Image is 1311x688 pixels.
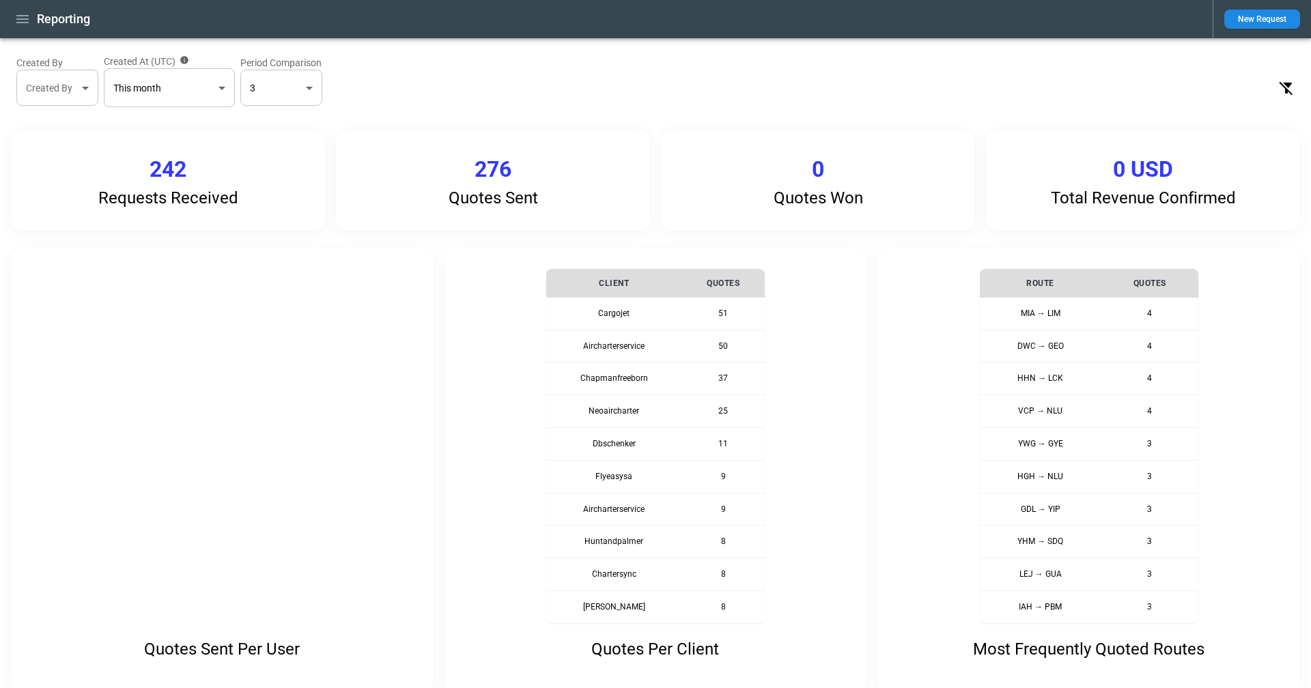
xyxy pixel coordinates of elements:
th: Client [546,269,682,298]
td: 3 [1101,591,1198,623]
th: Cargojet [546,298,682,330]
button: New Request [1224,10,1300,29]
td: 4 [1101,395,1198,428]
p: 276 [475,156,511,183]
label: Created By [16,56,98,70]
svg: Clear Filters [1278,80,1295,96]
svg: Data includes activity through 27/08/2025 (end of day UTC) [180,55,189,65]
td: 37 [682,362,765,395]
th: MIA → LIM [980,298,1101,330]
th: Flyeasysa [546,460,682,493]
td: 8 [682,591,765,623]
th: Chartersync [546,558,682,591]
table: simple table [980,269,1198,623]
td: 8 [682,558,765,591]
p: 242 [150,156,186,183]
p: Quotes Sent Per User [144,640,300,659]
div: 3 [240,70,322,106]
th: Quotes [682,269,765,298]
th: Route [980,269,1101,298]
th: LEJ → GUA [980,558,1101,591]
td: 25 [682,395,765,428]
td: 3 [1101,526,1198,558]
td: 3 [1101,460,1198,493]
p: 0 USD [1113,156,1173,183]
th: HGH → NLU [980,460,1101,493]
td: 3 [1101,493,1198,526]
td: 4 [1101,298,1198,330]
th: Aircharterservice [546,330,682,362]
th: [PERSON_NAME] [546,591,682,623]
div: 1st to yesterday, this month [107,78,213,98]
td: 3 [1101,558,1198,591]
th: Neoaircharter [546,395,682,428]
td: 9 [682,493,765,526]
th: Aircharterservice [546,493,682,526]
th: HHN → LCK [980,362,1101,395]
table: simple table [546,269,765,623]
th: Quotes [1101,269,1198,298]
p: Quotes Won [774,188,863,208]
div: Created By [26,81,76,95]
td: 51 [682,298,765,330]
th: YHM → SDQ [980,526,1101,558]
td: 4 [1101,330,1198,362]
th: DWC → GEO [980,330,1101,362]
td: 11 [682,428,765,461]
label: Period Comparison [240,56,322,70]
p: Quotes Sent [449,188,538,208]
p: Total Revenue Confirmed [1051,188,1236,208]
td: 8 [682,526,765,558]
td: 9 [682,460,765,493]
th: GDL → YIP [980,493,1101,526]
th: IAH → PBM [980,591,1101,623]
th: YWG → GYE [980,428,1101,461]
td: 50 [682,330,765,362]
p: Requests Received [98,188,238,208]
th: VCP → NLU [980,395,1101,428]
h1: Reporting [37,11,90,27]
th: Chapmanfreeborn [546,362,682,395]
p: Most Frequently Quoted Routes [973,640,1204,659]
p: Quotes Per Client [591,640,719,659]
th: Huntandpalmer [546,526,682,558]
label: Created At (UTC) [104,55,235,68]
td: 3 [1101,428,1198,461]
p: 0 [812,156,824,183]
td: 4 [1101,362,1198,395]
th: Dbschenker [546,428,682,461]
